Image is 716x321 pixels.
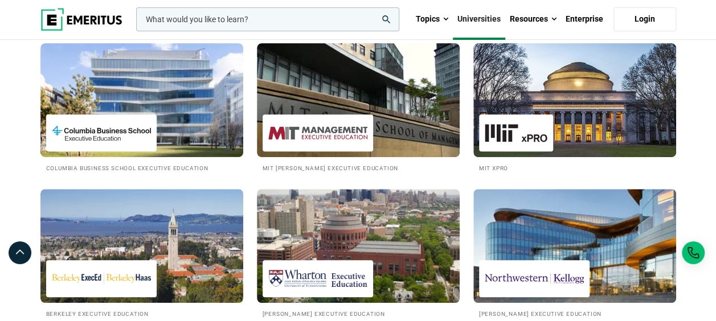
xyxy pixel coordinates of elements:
img: Universities We Work With [473,189,676,303]
a: Universities We Work With Kellogg Executive Education [PERSON_NAME] Executive Education [473,189,676,318]
a: Universities We Work With Columbia Business School Executive Education Columbia Business School E... [40,43,243,172]
a: Universities We Work With MIT xPRO MIT xPRO [473,43,676,172]
h2: Columbia Business School Executive Education [46,163,238,172]
a: Login [613,7,676,31]
img: Universities We Work With [40,189,243,303]
a: Universities We Work With Wharton Executive Education [PERSON_NAME] Executive Education [257,189,460,318]
img: Universities We Work With [40,43,243,157]
img: MIT Sloan Executive Education [268,120,367,146]
img: Universities We Work With [473,43,676,157]
h2: MIT xPRO [479,163,670,172]
img: Kellogg Executive Education [485,266,584,291]
a: Universities We Work With Berkeley Executive Education Berkeley Executive Education [40,189,243,318]
img: Columbia Business School Executive Education [52,120,151,146]
input: woocommerce-product-search-field-0 [136,7,399,31]
img: Wharton Executive Education [268,266,367,291]
img: Universities We Work With [257,189,460,303]
a: Universities We Work With MIT Sloan Executive Education MIT [PERSON_NAME] Executive Education [257,43,460,172]
img: Berkeley Executive Education [52,266,151,291]
h2: Berkeley Executive Education [46,308,238,318]
img: MIT xPRO [485,120,547,146]
h2: [PERSON_NAME] Executive Education [479,308,670,318]
h2: [PERSON_NAME] Executive Education [263,308,454,318]
h2: MIT [PERSON_NAME] Executive Education [263,163,454,172]
img: Universities We Work With [257,43,460,157]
